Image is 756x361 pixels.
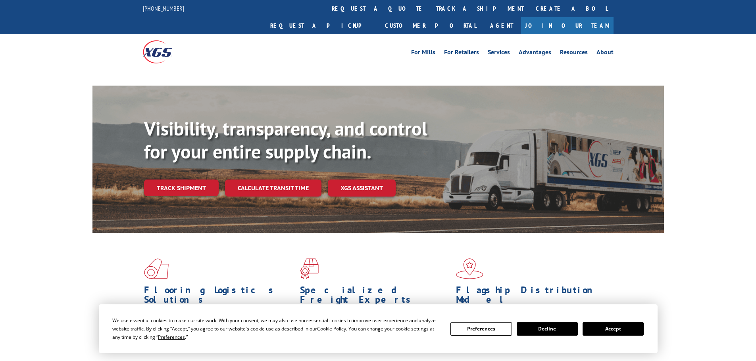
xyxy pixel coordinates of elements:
[411,49,435,58] a: For Mills
[300,258,319,279] img: xgs-icon-focused-on-flooring-red
[300,285,450,308] h1: Specialized Freight Experts
[444,49,479,58] a: For Retailers
[99,304,658,353] div: Cookie Consent Prompt
[158,334,185,340] span: Preferences
[456,258,483,279] img: xgs-icon-flagship-distribution-model-red
[450,322,512,336] button: Preferences
[112,316,441,341] div: We use essential cookies to make our site work. With your consent, we may also use non-essential ...
[225,180,321,197] a: Calculate transit time
[317,325,346,332] span: Cookie Policy
[521,17,614,34] a: Join Our Team
[596,49,614,58] a: About
[583,322,644,336] button: Accept
[488,49,510,58] a: Services
[519,49,551,58] a: Advantages
[144,180,219,196] a: Track shipment
[517,322,578,336] button: Decline
[560,49,588,58] a: Resources
[328,180,396,197] a: XGS ASSISTANT
[264,17,379,34] a: Request a pickup
[144,285,294,308] h1: Flooring Logistics Solutions
[144,116,427,164] b: Visibility, transparency, and control for your entire supply chain.
[144,258,169,279] img: xgs-icon-total-supply-chain-intelligence-red
[482,17,521,34] a: Agent
[143,4,184,12] a: [PHONE_NUMBER]
[456,285,606,308] h1: Flagship Distribution Model
[379,17,482,34] a: Customer Portal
